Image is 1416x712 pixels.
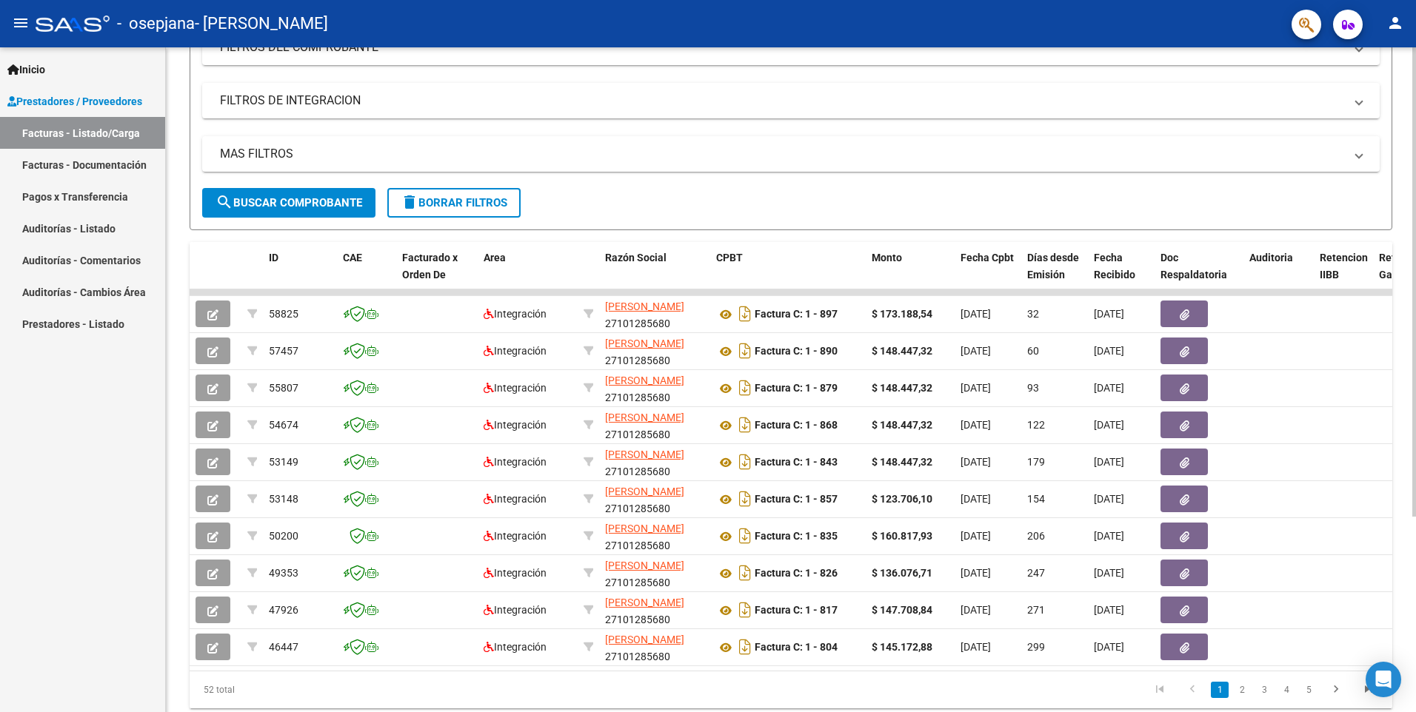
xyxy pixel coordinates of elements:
datatable-header-cell: Monto [866,242,955,307]
span: Integración [484,641,547,653]
mat-expansion-panel-header: FILTROS DE INTEGRACION [202,83,1380,118]
strong: $ 148.447,32 [872,419,932,431]
span: [DATE] [961,567,991,579]
div: 27101285680 [605,483,704,514]
span: [DATE] [1094,493,1124,505]
span: 299 [1027,641,1045,653]
span: 247 [1027,567,1045,579]
strong: $ 148.447,32 [872,345,932,357]
strong: Factura C: 1 - 897 [755,309,838,320]
span: [DATE] [961,382,991,394]
span: Integración [484,382,547,394]
span: [DATE] [961,530,991,542]
span: Borrar Filtros [401,196,507,209]
span: 46447 [269,641,298,653]
span: Fecha Cpbt [961,252,1014,263]
a: 2 [1233,682,1251,698]
a: go to last page [1355,682,1383,698]
div: 27101285680 [605,520,704,551]
span: [PERSON_NAME] [605,375,684,386]
strong: $ 148.447,32 [872,382,932,394]
span: Retencion IIBB [1320,252,1368,281]
span: [DATE] [1094,345,1124,357]
datatable-header-cell: Doc Respaldatoria [1155,242,1243,307]
span: [DATE] [961,345,991,357]
span: Integración [484,419,547,431]
datatable-header-cell: ID [263,242,337,307]
span: [DATE] [1094,604,1124,616]
div: 52 total [190,671,427,708]
i: Descargar documento [735,524,755,548]
a: 5 [1300,682,1318,698]
span: [DATE] [1094,567,1124,579]
span: 55807 [269,382,298,394]
span: [DATE] [1094,382,1124,394]
i: Descargar documento [735,450,755,474]
span: Integración [484,567,547,579]
i: Descargar documento [735,598,755,622]
span: 53149 [269,456,298,468]
mat-icon: delete [401,193,418,211]
span: [PERSON_NAME] [605,337,684,349]
span: [DATE] [1094,308,1124,320]
span: [DATE] [961,604,991,616]
strong: $ 136.076,71 [872,567,932,579]
span: [DATE] [1094,456,1124,468]
span: 179 [1027,456,1045,468]
a: 4 [1278,682,1295,698]
a: go to first page [1146,682,1174,698]
span: Integración [484,308,547,320]
span: [DATE] [1094,419,1124,431]
li: page 3 [1253,677,1275,702]
div: 27101285680 [605,631,704,662]
span: [PERSON_NAME] [605,560,684,571]
mat-icon: search [216,193,233,211]
span: 122 [1027,419,1045,431]
strong: Factura C: 1 - 879 [755,383,838,394]
strong: $ 145.172,88 [872,641,932,653]
mat-expansion-panel-header: MAS FILTROS [202,136,1380,172]
span: [PERSON_NAME] [605,449,684,460]
span: - [PERSON_NAME] [195,7,328,40]
span: ID [269,252,278,263]
datatable-header-cell: Area [478,242,578,307]
datatable-header-cell: Fecha Cpbt [955,242,1021,307]
strong: Factura C: 1 - 817 [755,605,838,617]
span: Integración [484,530,547,542]
i: Descargar documento [735,413,755,437]
span: CAE [343,252,362,263]
mat-panel-title: MAS FILTROS [220,146,1344,162]
span: [DATE] [961,641,991,653]
span: Días desde Emisión [1027,252,1079,281]
div: Open Intercom Messenger [1366,662,1401,697]
div: 27101285680 [605,557,704,588]
strong: $ 123.706,10 [872,493,932,505]
span: 53148 [269,493,298,505]
span: Prestadores / Proveedores [7,93,142,110]
div: 27101285680 [605,446,704,477]
datatable-header-cell: Fecha Recibido [1088,242,1155,307]
div: 27101285680 [605,335,704,366]
div: 27101285680 [605,409,704,440]
li: page 1 [1209,677,1231,702]
datatable-header-cell: CPBT [710,242,866,307]
span: [PERSON_NAME] [605,300,684,312]
strong: Factura C: 1 - 804 [755,642,838,654]
span: 57457 [269,345,298,357]
datatable-header-cell: CAE [337,242,396,307]
span: 47926 [269,604,298,616]
span: [PERSON_NAME] [605,634,684,645]
i: Descargar documento [735,561,755,585]
span: [PERSON_NAME] [605,412,684,423]
span: Fecha Recibido [1094,252,1135,281]
datatable-header-cell: Retencion IIBB [1314,242,1373,307]
span: 271 [1027,604,1045,616]
a: 1 [1211,682,1229,698]
span: [DATE] [1094,641,1124,653]
span: Integración [484,493,547,505]
span: 93 [1027,382,1039,394]
datatable-header-cell: Facturado x Orden De [396,242,478,307]
span: 154 [1027,493,1045,505]
span: Inicio [7,61,45,78]
strong: Factura C: 1 - 868 [755,420,838,431]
